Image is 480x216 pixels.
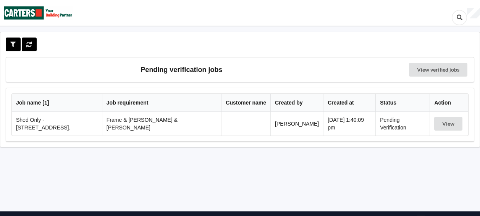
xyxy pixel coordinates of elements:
[375,112,430,136] td: Pending Verification
[434,117,462,131] button: View
[102,94,221,112] th: Job requirement
[12,94,102,112] th: Job name [ 1 ]
[434,121,464,127] a: View
[4,0,73,25] img: Carters
[409,63,467,77] a: View verified jobs
[270,112,323,136] td: [PERSON_NAME]
[375,94,430,112] th: Status
[430,94,468,112] th: Action
[102,112,221,136] td: Frame & [PERSON_NAME] & [PERSON_NAME]
[12,112,102,136] td: Shed Only - [STREET_ADDRESS].
[270,94,323,112] th: Created by
[221,94,270,112] th: Customer name
[323,94,375,112] th: Created at
[467,8,480,19] div: User Profile
[323,112,375,136] td: [DATE] 1:40:09 pm
[11,63,352,77] h3: Pending verification jobs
